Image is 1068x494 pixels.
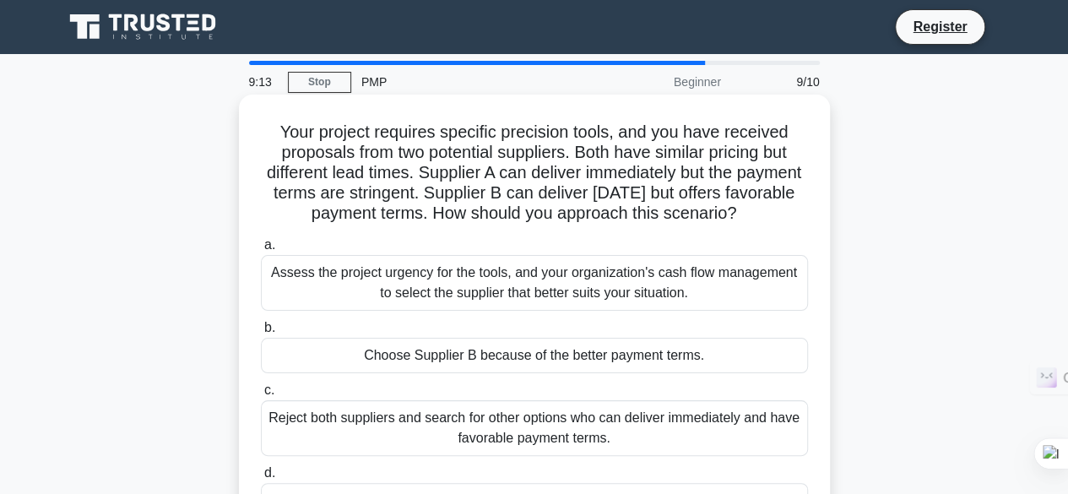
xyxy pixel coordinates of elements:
div: Assess the project urgency for the tools, and your organization's cash flow management to select ... [261,255,808,311]
div: Choose Supplier B because of the better payment terms. [261,338,808,373]
a: Stop [288,72,351,93]
div: Reject both suppliers and search for other options who can deliver immediately and have favorable... [261,400,808,456]
div: Beginner [583,65,731,99]
span: d. [264,465,275,480]
div: PMP [351,65,583,99]
span: c. [264,383,274,397]
div: 9:13 [239,65,288,99]
span: a. [264,237,275,252]
div: 9/10 [731,65,830,99]
a: Register [903,16,977,37]
h5: Your project requires specific precision tools, and you have received proposals from two potentia... [259,122,810,225]
span: b. [264,320,275,334]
